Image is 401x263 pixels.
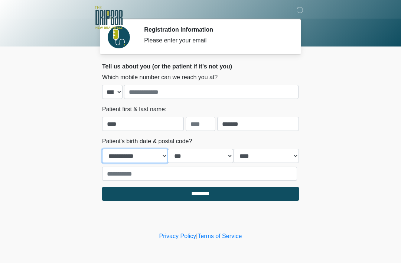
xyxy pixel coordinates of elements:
img: The DRIPBaR - New Braunfels Logo [95,6,123,30]
label: Patient's birth date & postal code? [102,137,192,146]
a: Terms of Service [198,233,242,239]
a: Privacy Policy [159,233,196,239]
img: Agent Avatar [108,26,130,48]
div: Please enter your email [144,36,288,45]
h2: Tell us about you (or the patient if it's not you) [102,63,299,70]
label: Patient first & last name: [102,105,166,114]
a: | [196,233,198,239]
label: Which mobile number can we reach you at? [102,73,218,82]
